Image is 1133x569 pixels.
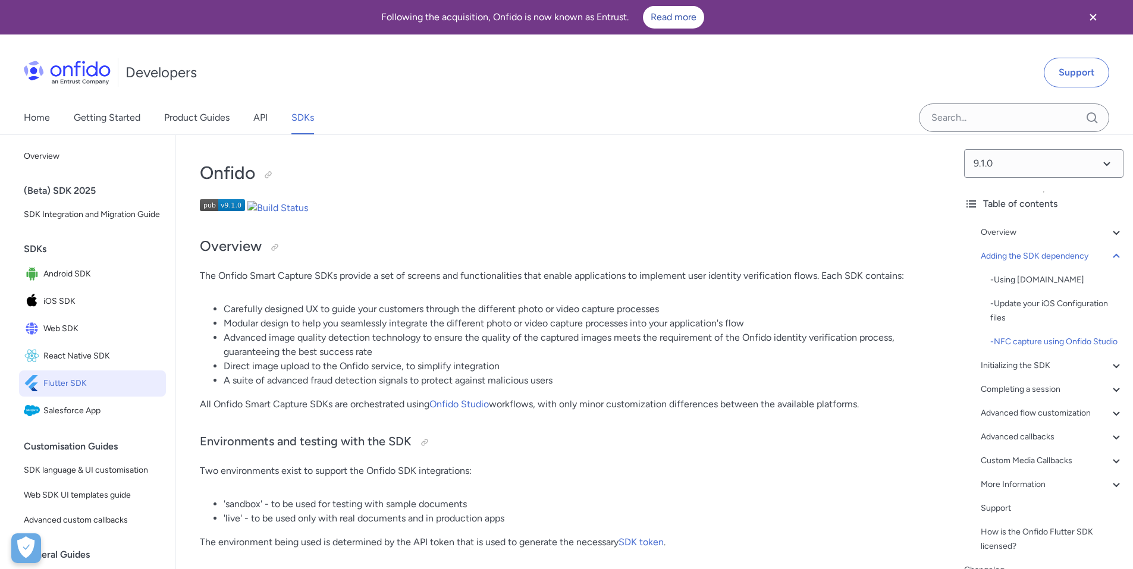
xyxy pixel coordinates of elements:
p: The Onfido Smart Capture SDKs provide a set of screens and functionalities that enable applicatio... [200,269,931,283]
a: Home [24,101,50,134]
a: IconAndroid SDKAndroid SDK [19,261,166,287]
div: General Guides [24,543,171,567]
a: Overview [981,225,1123,240]
img: IconWeb SDK [24,320,43,337]
a: Read more [643,6,704,29]
a: More Information [981,477,1123,492]
img: IconFlutter SDK [24,375,43,392]
li: A suite of advanced fraud detection signals to protect against malicious users [224,373,931,388]
div: Following the acquisition, Onfido is now known as Entrust. [14,6,1071,29]
a: -NFC capture using Onfido Studio [990,335,1123,349]
li: Advanced image quality detection technology to ensure the quality of the captured images meets th... [224,331,931,359]
button: Open Preferences [11,533,41,563]
span: iOS SDK [43,293,161,310]
a: Getting Started [74,101,140,134]
span: Advanced custom callbacks [24,513,161,527]
div: - NFC capture using Onfido Studio [990,335,1123,349]
a: Advanced custom callbacks [19,508,166,532]
li: Modular design to help you seamlessly integrate the different photo or video capture processes in... [224,316,931,331]
a: Advanced callbacks [981,430,1123,444]
a: -Update your iOS Configuration files [990,297,1123,325]
h3: Environments and testing with the SDK [200,433,931,452]
img: IconSalesforce App [24,403,43,419]
img: Onfido Logo [24,61,111,84]
img: IconAndroid SDK [24,266,43,282]
p: Two environments exist to support the Onfido SDK integrations: [200,464,931,478]
a: Product Guides [164,101,230,134]
a: Support [981,501,1123,515]
span: Overview [24,149,161,164]
a: SDK token [619,536,664,548]
h1: Onfido [200,161,931,185]
div: Table of contents [964,197,1123,211]
span: SDK Integration and Migration Guide [24,208,161,222]
span: Android SDK [43,266,161,282]
span: SDK language & UI customisation [24,463,161,477]
a: Custom Media Callbacks [981,454,1123,468]
div: (Beta) SDK 2025 [24,179,171,203]
a: Onfido Studio [429,398,489,410]
li: 'sandbox' - to be used for testing with sample documents [224,497,931,511]
a: Web SDK UI templates guide [19,483,166,507]
img: Build Status [247,201,308,215]
a: Initializing the SDK [981,359,1123,373]
a: IconWeb SDKWeb SDK [19,316,166,342]
a: IconiOS SDKiOS SDK [19,288,166,315]
img: Version [200,199,245,211]
a: Adding the SDK dependency [981,249,1123,263]
span: Flutter SDK [43,375,161,392]
li: 'live' - to be used only with real documents and in production apps [224,511,931,526]
li: Carefully designed UX to guide your customers through the different photo or video capture processes [224,302,931,316]
input: Onfido search input field [919,103,1109,132]
img: IconReact Native SDK [24,348,43,364]
a: Support [1044,58,1109,87]
a: How is the Onfido Flutter SDK licensed? [981,525,1123,554]
a: API [253,101,268,134]
span: Web SDK UI templates guide [24,488,161,502]
a: SDK language & UI customisation [19,458,166,482]
p: All Onfido Smart Capture SDKs are orchestrated using workflows, with only minor customization dif... [200,397,931,411]
a: SDKs [291,101,314,134]
div: SDKs [24,237,171,261]
div: Customisation Guides [24,435,171,458]
span: React Native SDK [43,348,161,364]
a: SDK Integration and Migration Guide [19,203,166,227]
h1: Developers [125,63,197,82]
a: Advanced flow customization [981,406,1123,420]
p: The environment being used is determined by the API token that is used to generate the necessary . [200,535,931,549]
span: Salesforce App [43,403,161,419]
a: IconFlutter SDKFlutter SDK [19,370,166,397]
img: IconiOS SDK [24,293,43,310]
div: - Using [DOMAIN_NAME] [990,273,1123,287]
a: IconReact Native SDKReact Native SDK [19,343,166,369]
h2: Overview [200,237,931,257]
div: - Update your iOS Configuration files [990,297,1123,325]
a: Overview [19,144,166,168]
svg: Close banner [1086,10,1100,24]
a: IconSalesforce AppSalesforce App [19,398,166,424]
a: -Using [DOMAIN_NAME] [990,273,1123,287]
li: Direct image upload to the Onfido service, to simplify integration [224,359,931,373]
div: Cookie Preferences [11,533,41,563]
span: Web SDK [43,320,161,337]
a: Completing a session [981,382,1123,397]
button: Close banner [1071,2,1115,32]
